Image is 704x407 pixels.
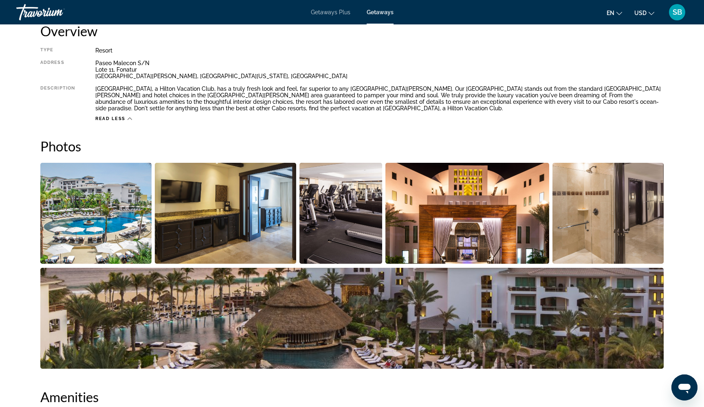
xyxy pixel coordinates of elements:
a: Getaways Plus [311,9,350,15]
button: Read less [95,116,132,122]
div: [GEOGRAPHIC_DATA], a Hilton Vacation Club, has a truly fresh look and feel, far superior to any [... [95,85,664,112]
div: Address [40,60,75,79]
button: User Menu [667,4,688,21]
div: Resort [95,47,664,54]
button: Open full-screen image slider [299,162,382,264]
span: en [607,10,614,16]
h2: Amenities [40,389,664,405]
iframe: Button to launch messaging window [671,374,697,400]
button: Open full-screen image slider [40,162,152,264]
button: Change language [607,7,622,19]
span: Read less [95,116,125,121]
span: SB [673,8,682,16]
h2: Photos [40,138,664,154]
button: Open full-screen image slider [552,162,664,264]
a: Getaways [367,9,394,15]
button: Open full-screen image slider [40,267,664,369]
a: Travorium [16,2,98,23]
span: USD [634,10,647,16]
div: Paseo Malecon S/N Lote 11, Fonatur [GEOGRAPHIC_DATA][PERSON_NAME], [GEOGRAPHIC_DATA][US_STATE], [... [95,60,664,79]
div: Description [40,85,75,112]
div: Type [40,47,75,54]
button: Open full-screen image slider [385,162,550,264]
button: Change currency [634,7,654,19]
h2: Overview [40,23,664,39]
button: Open full-screen image slider [155,162,297,264]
